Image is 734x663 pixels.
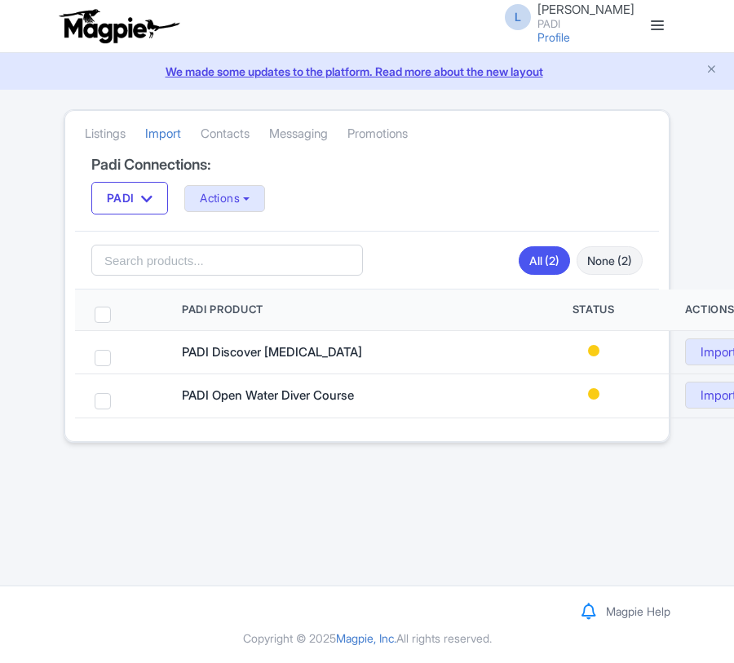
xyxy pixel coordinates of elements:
a: L [PERSON_NAME] PADI [495,3,635,29]
a: Profile [537,30,570,44]
a: Listings [85,112,126,157]
a: All (2) [519,246,570,275]
input: Search products... [91,245,363,276]
a: We made some updates to the platform. Read more about the new layout [10,63,724,80]
a: Magpie Help [606,604,670,618]
th: Status [522,290,665,330]
a: Messaging [269,112,328,157]
h4: Padi Connections: [91,157,643,173]
a: Contacts [201,112,250,157]
span: [PERSON_NAME] [537,2,635,17]
span: L [505,4,531,30]
button: Actions [184,185,265,212]
div: Copyright © 2025 All rights reserved. [54,630,680,647]
img: logo-ab69f6fb50320c5b225c76a69d11143b.png [55,8,182,44]
div: PADI Discover Scuba Diving [182,343,427,362]
a: None (2) [577,246,643,275]
th: Padi Product [162,290,522,330]
a: Import [145,112,181,157]
div: PADI Open Water Diver Course [182,387,427,405]
a: Promotions [347,112,408,157]
button: Close announcement [705,61,718,80]
span: Magpie, Inc. [336,631,396,645]
button: PADI [91,182,168,214]
small: PADI [537,19,635,29]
